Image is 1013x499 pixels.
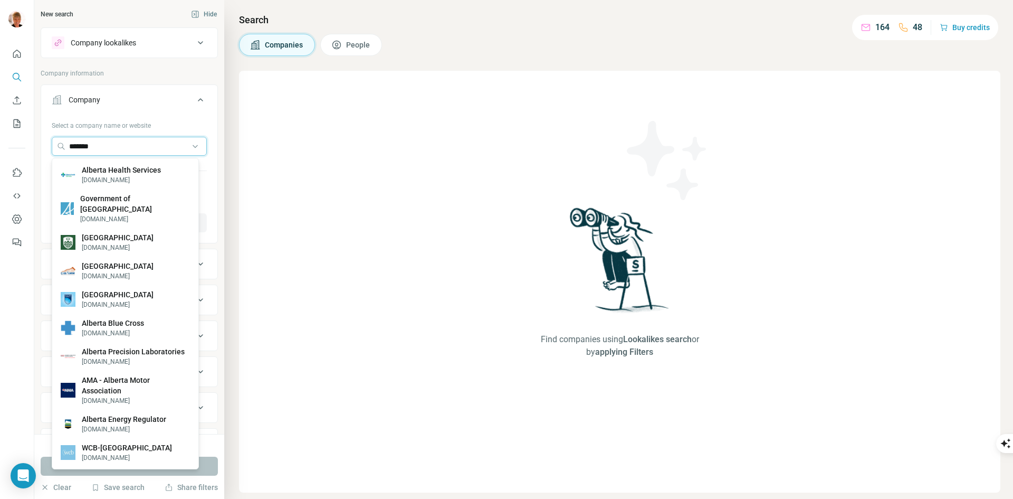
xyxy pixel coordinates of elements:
button: Dashboard [8,210,25,229]
button: Quick start [8,44,25,63]
p: [DOMAIN_NAME] [82,271,154,281]
img: AMA - Alberta Motor Association [61,383,75,398]
button: Use Surfe API [8,186,25,205]
button: Hide [184,6,224,22]
p: [GEOGRAPHIC_DATA] [82,261,154,271]
img: Surfe Illustration - Stars [620,113,715,208]
p: Company information [41,69,218,78]
p: [DOMAIN_NAME] [82,357,185,366]
button: HQ location [41,287,217,313]
p: [DOMAIN_NAME] [82,300,154,309]
h4: Search [239,13,1000,27]
p: 164 [875,21,890,34]
p: [GEOGRAPHIC_DATA] [82,289,154,300]
img: Alberta Energy Regulator [61,417,75,431]
button: My lists [8,114,25,133]
button: Enrich CSV [8,91,25,110]
button: Company lookalikes [41,30,217,55]
p: Government of [GEOGRAPHIC_DATA] [80,193,190,214]
img: Alberta Precision Laboratories [61,349,75,364]
img: Avatar [8,11,25,27]
p: Alberta Precision Laboratories [82,346,185,357]
img: Northern Alberta Institute of Technology [61,292,75,307]
div: Open Intercom Messenger [11,463,36,488]
button: Keywords [41,431,217,456]
img: WCB-Alberta [61,445,75,460]
p: [DOMAIN_NAME] [82,453,172,463]
span: Lookalikes search [623,334,692,344]
button: Industry [41,251,217,277]
img: Government of Alberta [61,202,74,215]
button: Clear [41,482,71,493]
p: 48 [913,21,922,34]
p: [DOMAIN_NAME] [80,214,190,224]
p: [DOMAIN_NAME] [82,396,190,406]
img: Alberta Health Services [61,167,75,182]
p: [DOMAIN_NAME] [82,243,154,252]
div: Company lookalikes [71,37,136,48]
button: Feedback [8,233,25,252]
p: Alberta Health Services [82,165,161,175]
p: [DOMAIN_NAME] [82,175,161,185]
div: Company [69,95,100,105]
span: applying Filters [595,347,653,357]
p: [DOMAIN_NAME] [82,425,166,434]
p: [GEOGRAPHIC_DATA] [82,232,154,243]
img: Southern Alberta Institute of Technology [61,263,75,278]
button: Employees (size) [41,359,217,384]
button: Company [41,87,217,117]
p: Alberta Energy Regulator [82,414,166,425]
button: Buy credits [940,20,990,35]
span: People [346,40,371,50]
span: Companies [265,40,304,50]
p: WCB-[GEOGRAPHIC_DATA] [82,442,172,453]
button: Use Surfe on LinkedIn [8,163,25,182]
img: Surfe Illustration - Woman searching with binoculars [565,205,675,323]
img: University of Alberta [61,235,75,250]
button: Save search [91,482,145,493]
p: AMA - Alberta Motor Association [82,375,190,396]
button: Share filters [165,482,218,493]
button: Annual revenue ($) [41,323,217,349]
p: Alberta Blue Cross [82,318,144,328]
span: Find companies using or by [534,333,705,359]
div: Select a company name or website [52,117,207,130]
button: Search [8,68,25,87]
img: Alberta Blue Cross [61,321,75,335]
div: New search [41,10,73,19]
button: Technologies [41,395,217,420]
p: [DOMAIN_NAME] [82,328,144,338]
